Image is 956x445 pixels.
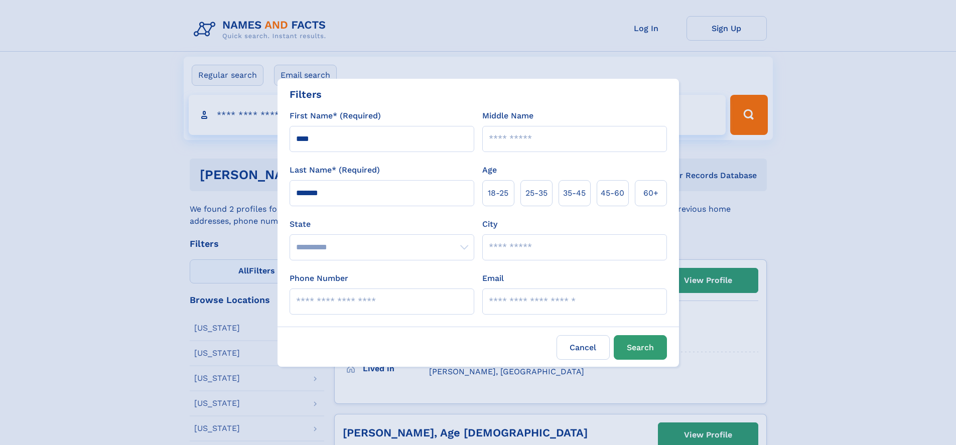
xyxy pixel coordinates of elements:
span: 45‑60 [601,187,624,199]
label: City [482,218,497,230]
span: 18‑25 [488,187,508,199]
label: Email [482,272,504,284]
label: First Name* (Required) [290,110,381,122]
span: 25‑35 [525,187,548,199]
label: State [290,218,474,230]
div: Filters [290,87,322,102]
span: 60+ [643,187,658,199]
label: Cancel [557,335,610,360]
button: Search [614,335,667,360]
label: Middle Name [482,110,533,122]
span: 35‑45 [563,187,586,199]
label: Last Name* (Required) [290,164,380,176]
label: Age [482,164,497,176]
label: Phone Number [290,272,348,284]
